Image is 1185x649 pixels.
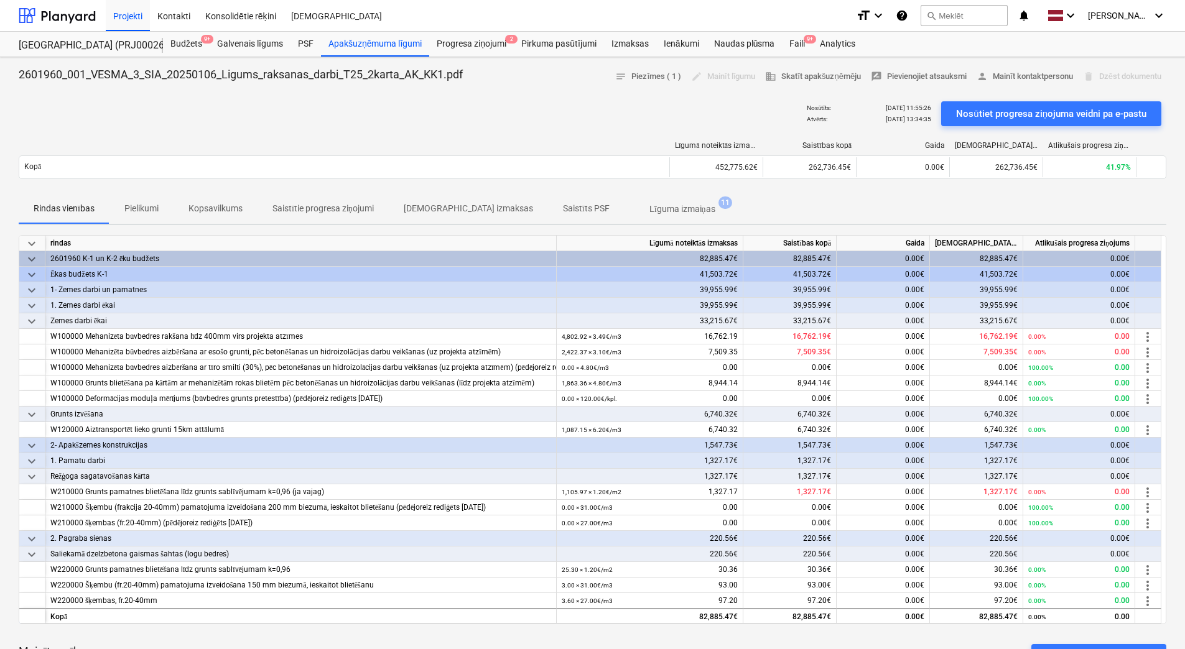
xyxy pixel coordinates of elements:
div: W220000 Grunts pamatnes blietēšana līdz grunts sablīvējumam k=0,96 [50,562,551,578]
div: W100000 Mehanizēta būvbedres aizbēršana ar tīro smilti (30%), pēc betonēšanas un hidroizolācijas ... [50,360,551,375]
i: keyboard_arrow_down [1151,8,1166,23]
span: 2 [505,35,518,44]
span: 93.00€ [807,581,831,589]
div: 93.00 [562,578,738,593]
div: 1,327.17€ [557,453,743,469]
div: 1,327.17€ [557,469,743,484]
div: 6,740.32€ [930,407,1023,422]
div: 0.00€ [837,267,930,282]
span: more_vert [1140,423,1155,438]
span: Piezīmes ( 1 ) [615,70,681,84]
span: keyboard_arrow_down [24,532,39,546]
small: 0.00% [1028,489,1046,495]
div: 97.20 [562,593,738,609]
a: Ienākumi [656,32,707,57]
span: 0.00€ [905,348,924,356]
div: Līgumā noteiktās izmaksas [557,236,743,251]
small: 0.00% [1028,566,1046,573]
div: Režģoga sagatavošanas kārta [50,469,551,484]
div: 0.00€ [837,282,930,298]
div: Grunts izvēšana [50,407,551,422]
span: 6,740.32€ [797,425,831,434]
p: Kopsavilkums [188,202,243,215]
div: 39,955.99€ [930,298,1023,313]
div: 7,509.35 [562,344,738,360]
small: 0.00 × 4.80€ / m3 [562,364,609,371]
div: Naudas plūsma [707,32,783,57]
span: person [977,71,988,82]
div: 0.00 [1028,344,1130,360]
i: keyboard_arrow_down [1063,8,1078,23]
div: 0.00€ [1023,298,1135,313]
span: keyboard_arrow_down [24,236,39,251]
div: Ēkas budžets K-1 [50,267,551,282]
div: 0.00 [1028,515,1130,531]
div: 6,740.32 [562,422,738,438]
div: W100000 Deformācijas moduļa mērījums (būvbedres grunts pretestība) (pēdējoreiz rediģēts [DATE]) [50,391,551,407]
span: [PERSON_NAME][GEOGRAPHIC_DATA] [1088,11,1150,21]
span: 0.00€ [998,518,1018,527]
div: 39,955.99€ [930,282,1023,298]
small: 100.00% [1028,364,1053,371]
small: 1,863.36 × 4.80€ / m3 [562,380,621,387]
div: 82,885.47€ [743,251,837,267]
span: 0.00€ [998,363,1018,372]
div: 0.00€ [1023,531,1135,546]
div: Galvenais līgums [210,32,290,57]
span: more_vert [1140,516,1155,531]
span: 1,327.17€ [797,487,831,496]
div: [DEMOGRAPHIC_DATA] izmaksas [955,141,1038,150]
div: 8,944.14 [562,375,738,391]
i: notifications [1018,8,1030,23]
div: Kopā [45,608,557,624]
span: 0.00€ [905,581,924,589]
a: PSF [290,32,321,57]
span: Mainīt kontaktpersonu [977,70,1073,84]
span: 11 [718,196,732,209]
p: Līguma izmaiņas [649,203,715,216]
span: Pievienojiet atsauksmi [871,70,967,84]
span: 0.00€ [905,503,924,512]
span: more_vert [1140,485,1155,500]
span: 0.00€ [925,163,944,172]
span: 93.00€ [994,581,1018,589]
small: 0.00% [1028,333,1046,340]
div: 452,775.62€ [669,157,763,177]
small: 0.00% [1028,349,1046,356]
div: 33,215.67€ [743,313,837,329]
div: 33,215.67€ [930,313,1023,329]
i: format_size [856,8,871,23]
small: 0.00% [1028,582,1046,589]
span: 262,736.45€ [809,163,851,172]
div: 82,885.47€ [557,608,743,624]
span: 97.20€ [807,596,831,605]
span: 9+ [201,35,213,44]
div: 0.00€ [1023,251,1135,267]
div: 6,740.32€ [557,407,743,422]
span: more_vert [1140,563,1155,578]
div: 1,327.17€ [743,453,837,469]
div: Atlikušais progresa ziņojums [1023,236,1135,251]
div: 82,885.47€ [930,608,1023,624]
span: 0.00€ [905,425,924,434]
small: 3.00 × 31.00€ / m3 [562,582,613,589]
div: 41,503.72€ [743,267,837,282]
div: 1,327.17€ [743,469,837,484]
div: 0.00€ [1023,407,1135,422]
span: 8,944.14€ [984,379,1018,387]
div: Atlikušais progresa ziņojums [1048,141,1132,150]
span: 16,762.19€ [979,332,1018,341]
a: Apakšuzņēmuma līgumi [321,32,429,57]
button: Meklēt [921,5,1008,26]
span: keyboard_arrow_down [24,438,39,453]
small: 0.00% [1028,426,1046,433]
div: 0.00€ [837,251,930,267]
small: 100.00% [1028,395,1053,402]
span: more_vert [1140,500,1155,515]
p: Kopā [24,162,41,172]
a: Pirkuma pasūtījumi [514,32,604,57]
small: 25.30 × 1.20€ / m2 [562,566,613,573]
